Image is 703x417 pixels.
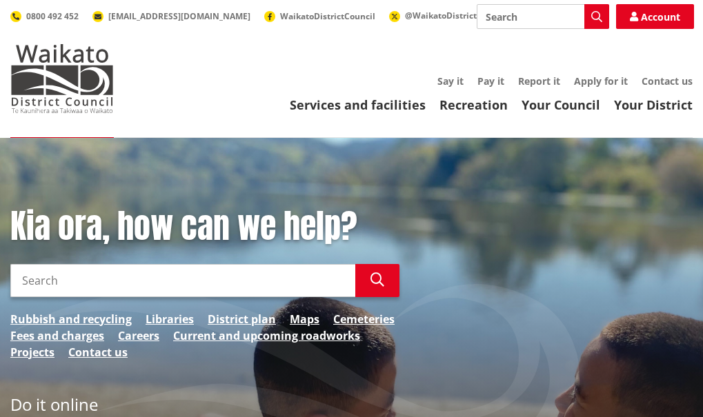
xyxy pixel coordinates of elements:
a: Libraries [146,311,194,327]
a: Apply for it [574,74,628,88]
a: Cemeteries [333,311,395,327]
a: Current and upcoming roadworks [173,327,360,344]
a: @WaikatoDistrict [389,10,477,21]
a: Say it [437,74,464,88]
a: 0800 492 452 [10,10,79,22]
a: Report it [518,74,560,88]
span: [EMAIL_ADDRESS][DOMAIN_NAME] [108,10,250,22]
h1: Kia ora, how can we help? [10,207,399,247]
a: Contact us [642,74,693,88]
span: @WaikatoDistrict [405,10,477,21]
img: Waikato District Council - Te Kaunihera aa Takiwaa o Waikato [10,44,114,113]
a: Account [616,4,694,29]
a: Rubbish and recycling [10,311,132,327]
a: Contact us [68,344,128,360]
a: Your District [614,96,693,113]
a: WaikatoDistrictCouncil [264,10,375,22]
a: Careers [118,327,159,344]
a: Pay it [477,74,504,88]
input: Search input [477,4,609,29]
input: Search input [10,264,355,297]
a: Services and facilities [290,96,426,113]
a: Maps [290,311,319,327]
a: Fees and charges [10,327,104,344]
a: District plan [208,311,276,327]
span: WaikatoDistrictCouncil [280,10,375,22]
a: Recreation [439,96,508,113]
a: Projects [10,344,55,360]
a: [EMAIL_ADDRESS][DOMAIN_NAME] [92,10,250,22]
a: Your Council [522,96,600,113]
span: 0800 492 452 [26,10,79,22]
